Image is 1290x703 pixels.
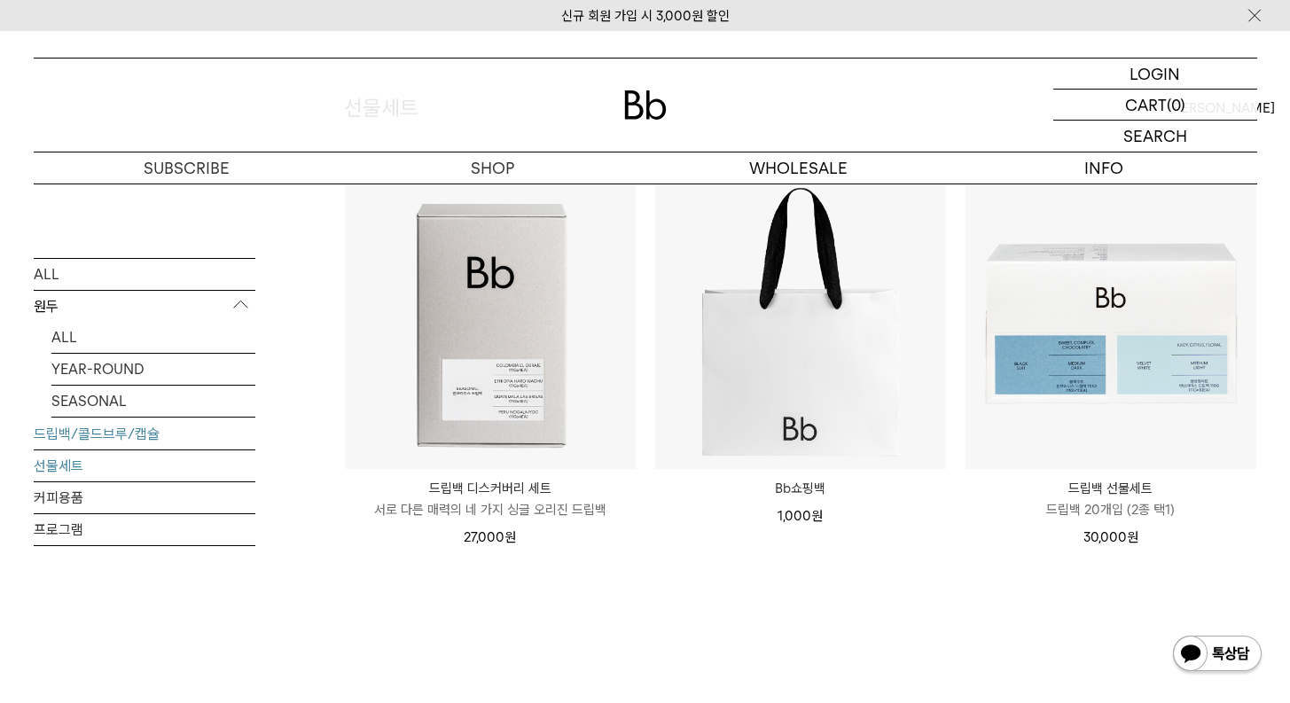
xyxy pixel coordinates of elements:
[1053,59,1257,90] a: LOGIN
[645,152,951,184] p: WHOLESALE
[951,152,1257,184] p: INFO
[966,478,1256,499] p: 드립백 선물세트
[345,499,636,520] p: 서로 다른 매력의 네 가지 싱글 오리진 드립백
[811,508,823,524] span: 원
[34,513,255,544] a: 프로그램
[34,258,255,289] a: ALL
[34,152,340,184] a: SUBSCRIBE
[340,152,645,184] a: SHOP
[345,478,636,520] a: 드립백 디스커버리 세트 서로 다른 매력의 네 가지 싱글 오리진 드립백
[34,449,255,480] a: 선물세트
[966,178,1256,469] img: 드립백 선물세트
[1171,634,1263,676] img: 카카오톡 채널 1:1 채팅 버튼
[966,499,1256,520] p: 드립백 20개입 (2종 택1)
[464,529,516,545] span: 27,000
[561,8,730,24] a: 신규 회원 가입 시 3,000원 할인
[1125,90,1167,120] p: CART
[34,481,255,512] a: 커피용품
[504,529,516,545] span: 원
[51,353,255,384] a: YEAR-ROUND
[1083,529,1138,545] span: 30,000
[778,508,823,524] span: 1,000
[1167,90,1185,120] p: (0)
[1127,529,1138,545] span: 원
[1053,90,1257,121] a: CART (0)
[655,478,946,499] a: Bb쇼핑백
[51,321,255,352] a: ALL
[345,478,636,499] p: 드립백 디스커버리 세트
[34,418,255,449] a: 드립백/콜드브루/캡슐
[1130,59,1180,89] p: LOGIN
[624,90,667,120] img: 로고
[655,178,946,469] img: Bb쇼핑백
[51,385,255,416] a: SEASONAL
[1123,121,1187,152] p: SEARCH
[34,290,255,322] p: 원두
[966,478,1256,520] a: 드립백 선물세트 드립백 20개입 (2종 택1)
[345,178,636,469] img: 드립백 디스커버리 세트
